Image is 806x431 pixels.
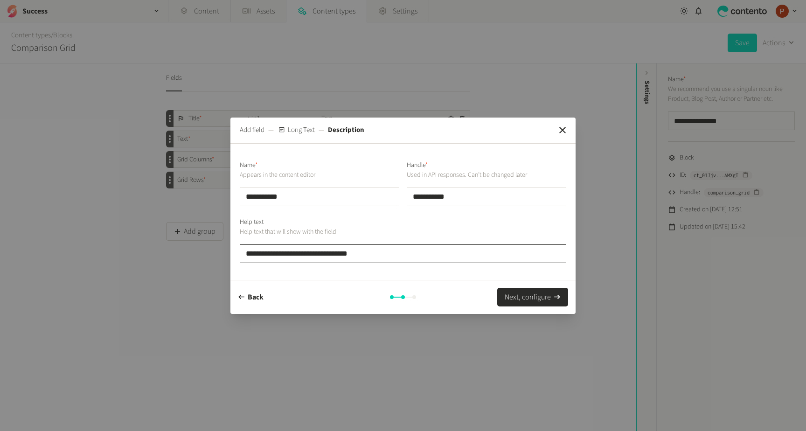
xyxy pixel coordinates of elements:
span: Description [328,125,364,136]
button: Next, configure [497,288,568,306]
span: Add field [240,125,264,136]
span: ― [268,125,274,136]
label: Name [240,160,258,170]
span: Long Text [288,125,315,136]
label: Help text [240,217,264,227]
p: Appears in the content editor [240,170,399,180]
p: Help text that will show with the field [240,227,566,237]
p: Used in API responses. Can’t be changed later [407,170,566,180]
label: Handle [407,160,428,170]
button: Back [238,288,264,306]
span: ― [319,125,324,136]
